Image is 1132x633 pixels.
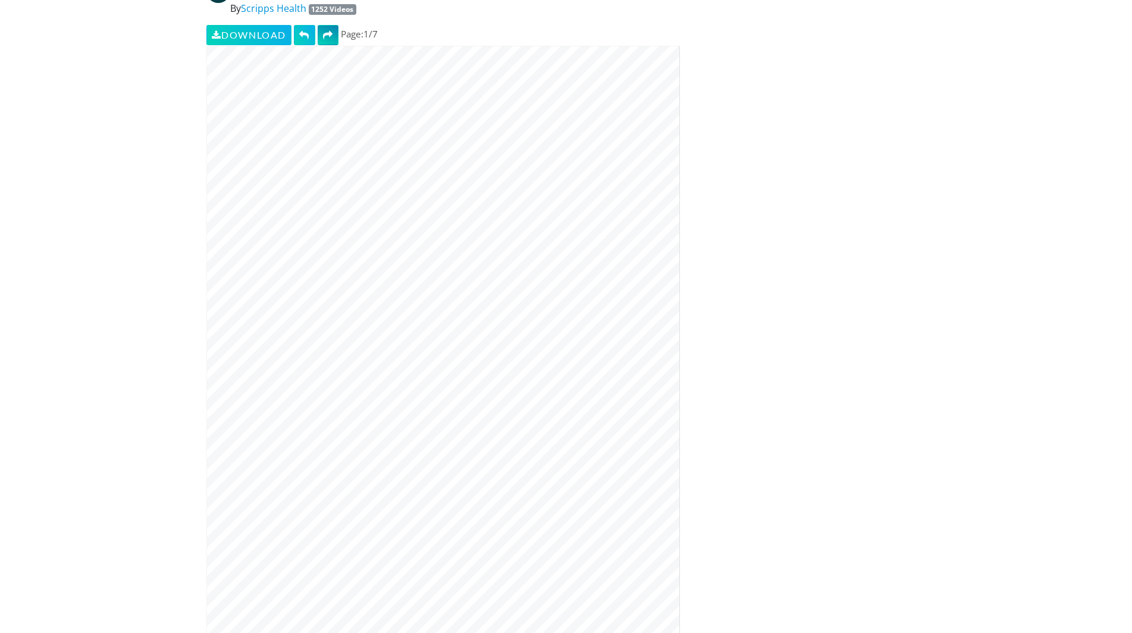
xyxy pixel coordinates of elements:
[230,1,681,15] p: By
[341,28,378,40] span: Page: /
[372,28,378,40] span: 7
[241,2,306,15] a: Scripps Health
[363,28,369,40] span: 1
[206,25,291,45] a: Download
[309,4,357,15] a: 1252 Videos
